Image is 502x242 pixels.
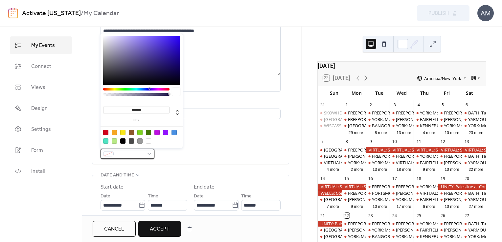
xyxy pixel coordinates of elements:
[372,129,390,135] button: 8 more
[366,110,390,116] div: FREEPORT: VISIBILITY FREEPORT Stand for Democracy!
[342,221,366,227] div: FREEPORT: AM and PM Visibility Bridge Brigade. Click for times!
[10,120,72,138] a: Settings
[120,138,126,144] div: #000000
[396,123,496,129] div: YORK: Morning Resistance at [GEOGRAPHIC_DATA]
[420,123,468,129] div: KENNEBUNK: Stand Out
[146,138,151,144] div: #FFFFFF
[112,138,117,144] div: #B8E986
[414,221,438,227] div: YORK: Morning Resistance at Town Center
[370,203,390,209] button: 10 more
[318,116,342,122] div: BELFAST: Support Palestine Weekly Standout
[464,102,469,108] div: 6
[137,138,143,144] div: #9B9B9B
[344,102,350,108] div: 1
[31,84,45,91] span: Views
[368,86,391,100] div: Tue
[464,139,469,145] div: 13
[391,86,413,100] div: Wed
[342,123,366,129] div: LISBON FALLS: Labor Day Rally
[324,123,454,129] div: WISCASSET: Community Stand Up - Being a Good Human Matters!
[366,153,390,159] div: FREEPORT: VISIBILITY FREEPORT Stand for Democracy!
[420,160,471,166] div: FAIRFIELD: Stop The Coup
[366,190,390,196] div: PORTSMOUTH NH: ICE Out of Pease, Visibility
[440,176,445,182] div: 19
[318,233,342,239] div: PORTLAND: Sun Day: A Day of Action Celebrating Clean Energy
[372,160,472,166] div: YORK: Morning Resistance at [GEOGRAPHIC_DATA]
[390,196,414,202] div: YORK: Morning Resistance at Town Center
[101,171,134,179] span: Date and time
[438,227,462,233] div: WELLS: NO I.C.E in Wells
[112,130,117,135] div: #F5A623
[101,183,124,191] div: Start date
[324,233,467,239] div: [GEOGRAPHIC_DATA]: Sun Day: A Day of Action Celebrating Clean Energy
[368,139,374,145] div: 9
[392,213,398,218] div: 24
[31,63,51,71] span: Connect
[81,7,83,20] b: /
[416,139,422,145] div: 11
[390,153,414,159] div: FREEPORT: Visibility Brigade Standout
[342,147,366,153] div: FREEPORT: AM and PM Visibility Bridge Brigade. Click for times!
[120,130,126,135] div: #F8E71C
[10,78,72,96] a: Views
[318,62,486,70] div: [DATE]
[420,166,438,172] button: 9 more
[348,227,438,233] div: [PERSON_NAME]: NO I.C.E in [PERSON_NAME]
[10,141,72,159] a: Form
[414,116,438,122] div: FAIRFIELD: Stop The Coup
[440,102,445,108] div: 5
[318,221,342,227] div: UNITY: Palestine at Common Ground Fair
[424,76,461,80] span: America/New_York
[324,196,492,202] div: [GEOGRAPHIC_DATA]: SURJ Greater Portland Gathering (Showing up for Racial Justice)
[438,221,462,227] div: FREEPORT: AM and PM Rush Hour Brigade. Click for times!
[420,227,471,233] div: FAIRFIELD: Stop The Coup
[10,36,72,54] a: My Events
[438,190,462,196] div: FREEPORT: AM and PM Rush Hour Brigade. Click for times!
[318,123,342,129] div: WISCASSET: Community Stand Up - Being a Good Human Matters!
[104,225,124,233] span: Cancel
[103,119,170,122] label: hex
[396,153,470,159] div: FREEPORT: Visibility Brigade Standout
[394,203,414,209] button: 17 more
[372,233,439,239] div: BANGOR: Weekly peaceful protest
[416,102,422,108] div: 4
[396,233,496,239] div: YORK: Morning Resistance at [GEOGRAPHIC_DATA]
[390,147,414,153] div: VIRTUAL: Sign the Petition to Kick ICE Out of Pease
[93,221,136,237] button: Cancel
[462,116,486,122] div: YARMOUTH: Saturday Weekly Rally - Resist Hate - Support Democracy
[342,160,366,166] div: YORK: Morning Resistance at Town Center
[342,196,366,202] div: WELLS: NO I.C.E in Wells
[414,123,438,129] div: KENNEBUNK: Stand Out
[372,227,472,233] div: YORK: Morning Resistance at [GEOGRAPHIC_DATA]
[438,153,462,159] div: FREEPORT: AM and PM Rush Hour Brigade. Click for times!
[420,233,468,239] div: KENNEBUNK: Stand Out
[396,196,496,202] div: YORK: Morning Resistance at [GEOGRAPHIC_DATA]
[462,123,486,129] div: YORK: Morning Resistance at Town Center
[342,227,366,233] div: WELLS: NO I.C.E in Wells
[390,110,414,116] div: FREEPORT: Visibility Brigade Standout
[438,233,462,239] div: YORK: Morning Resistance at Town Center
[348,147,470,153] div: FREEPORT: AM and PM Visibility Bridge Brigade. Click for times!
[390,221,414,227] div: FREEPORT: Visibility Brigade Standout
[348,123,416,129] div: [GEOGRAPHIC_DATA]: [DATE] Rally
[346,129,366,135] button: 29 more
[324,166,342,172] button: 4 more
[462,160,486,166] div: YARMOUTH: Saturday Weekly Rally - Resist Hate - Support Democracy
[318,227,342,233] div: PORTLAND; Canvass with Maine Dems in Portland
[344,213,350,218] div: 22
[392,176,398,182] div: 17
[420,203,438,209] button: 6 more
[348,166,366,172] button: 2 more
[344,176,350,182] div: 15
[414,233,438,239] div: KENNEBUNK: Stand Out
[324,153,464,159] div: [GEOGRAPHIC_DATA]: [PERSON_NAME][GEOGRAPHIC_DATA] Porchfest
[154,130,160,135] div: #BD10E0
[366,116,390,122] div: YORK: Morning Resistance at Town Center
[370,166,390,172] button: 13 more
[396,221,470,227] div: FREEPORT: Visibility Brigade Standout
[31,126,51,133] span: Settings
[392,102,398,108] div: 3
[396,116,486,122] div: [PERSON_NAME]: NO I.C.E in [PERSON_NAME]
[414,147,438,153] div: VIRTUAL: Sign the Petition to Kick ICE Out of Pease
